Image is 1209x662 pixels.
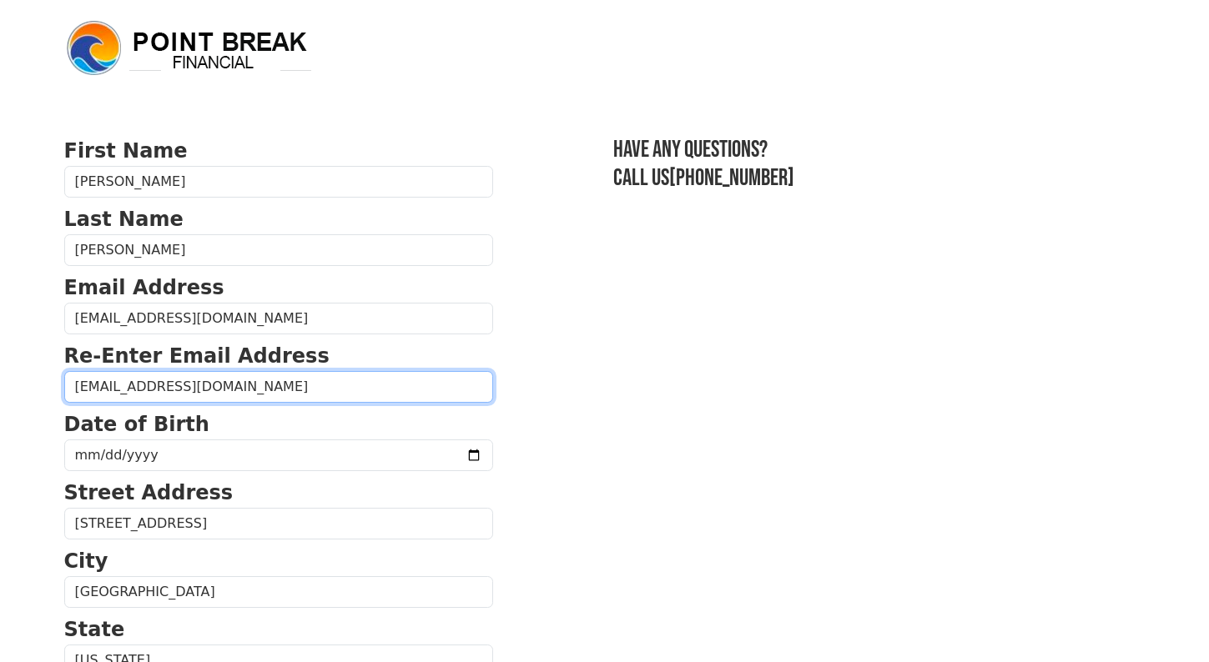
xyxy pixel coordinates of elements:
strong: Email Address [64,276,224,299]
strong: Re-Enter Email Address [64,344,330,368]
img: logo.png [64,18,315,78]
input: City [64,576,493,608]
h3: Have any questions? [613,136,1146,164]
strong: State [64,618,125,641]
strong: Date of Birth [64,413,209,436]
input: Re-Enter Email Address [64,371,493,403]
strong: City [64,549,108,573]
strong: First Name [64,139,188,163]
a: [PHONE_NUMBER] [669,164,794,192]
strong: Street Address [64,481,234,504]
strong: Last Name [64,208,184,231]
h3: Call us [613,164,1146,193]
input: Last Name [64,234,493,266]
input: Street Address [64,508,493,539]
input: Email Address [64,303,493,334]
input: First Name [64,166,493,198]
